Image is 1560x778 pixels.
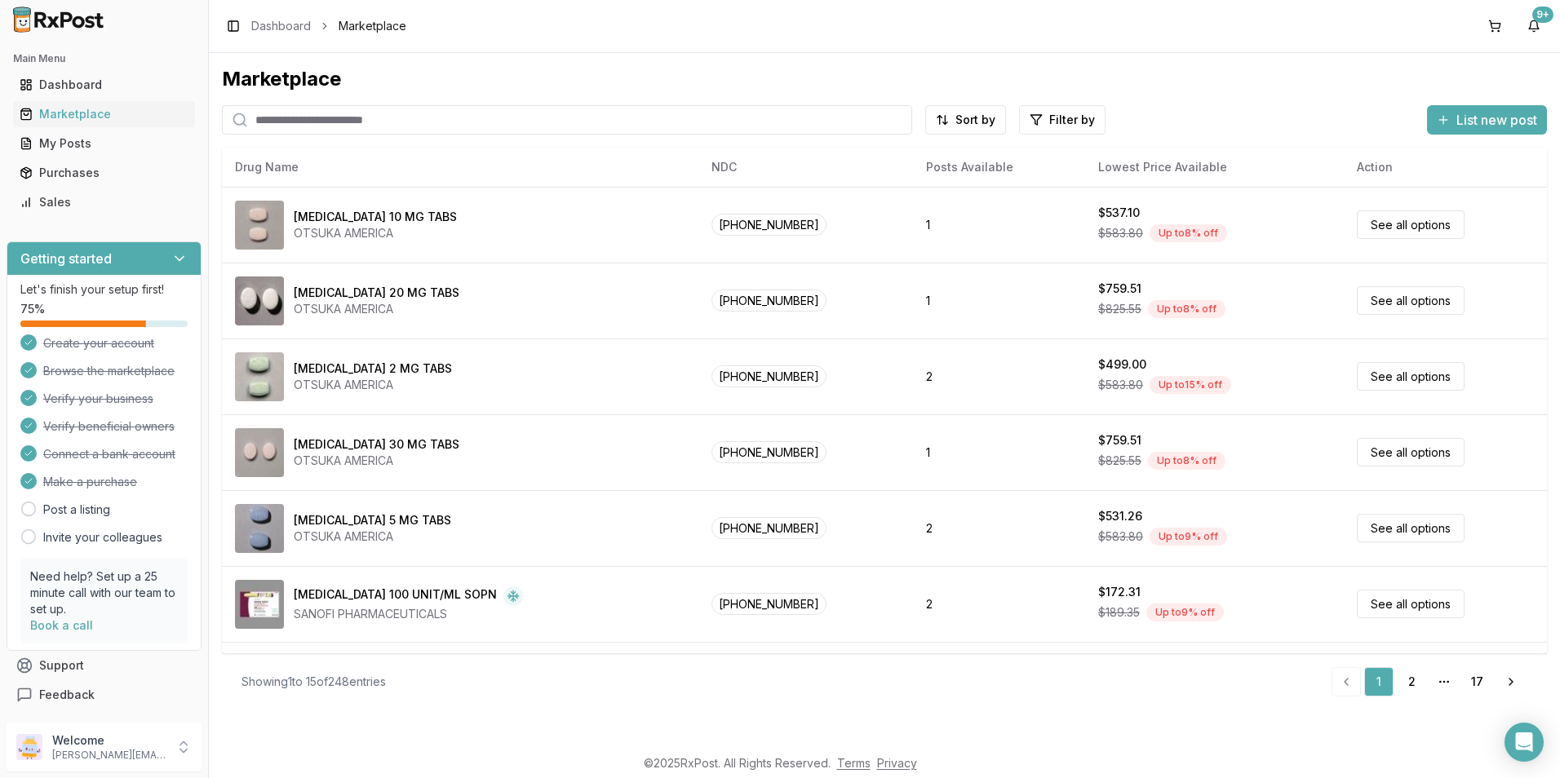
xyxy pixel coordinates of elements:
[235,428,284,477] img: Abilify 30 MG TABS
[7,72,202,98] button: Dashboard
[7,130,202,157] button: My Posts
[7,651,202,680] button: Support
[235,201,284,250] img: Abilify 10 MG TABS
[1146,603,1224,621] div: Up to 9 % off
[1085,148,1344,187] th: Lowest Price Available
[913,490,1085,566] td: 2
[235,276,284,325] img: Abilify 20 MG TABS
[711,593,827,615] span: [PHONE_NUMBER]
[1332,667,1527,696] nav: pagination
[43,446,175,462] span: Connect a bank account
[20,281,188,298] p: Let's finish your setup first!
[20,165,188,181] div: Purchases
[7,189,202,215] button: Sales
[913,263,1085,338] td: 1
[1150,528,1227,546] div: Up to 9 % off
[13,52,195,65] h2: Main Menu
[1364,667,1394,696] a: 1
[20,106,188,122] div: Marketplace
[1098,356,1146,373] div: $499.00
[877,756,917,770] a: Privacy
[1148,300,1225,318] div: Up to 8 % off
[20,194,188,210] div: Sales
[913,148,1085,187] th: Posts Available
[1098,281,1141,297] div: $759.51
[7,160,202,186] button: Purchases
[1357,362,1465,391] a: See all options
[294,285,459,301] div: [MEDICAL_DATA] 20 MG TABS
[1098,301,1141,317] span: $825.55
[711,365,827,387] span: [PHONE_NUMBER]
[43,474,137,490] span: Make a purchase
[294,453,459,469] div: OTSUKA AMERICA
[52,732,166,749] p: Welcome
[43,529,162,546] a: Invite your colleagues
[294,209,457,225] div: [MEDICAL_DATA] 10 MG TABS
[13,129,195,158] a: My Posts
[1019,105,1106,135] button: Filter by
[294,606,523,622] div: SANOFI PHARMACEUTICALS
[913,566,1085,642] td: 2
[711,441,827,463] span: [PHONE_NUMBER]
[13,188,195,217] a: Sales
[698,148,913,187] th: NDC
[1427,105,1547,135] button: List new post
[1098,432,1141,449] div: $759.51
[913,642,1085,718] td: 4
[1397,667,1426,696] a: 2
[294,301,459,317] div: OTSUKA AMERICA
[294,436,459,453] div: [MEDICAL_DATA] 30 MG TABS
[711,517,827,539] span: [PHONE_NUMBER]
[1098,584,1141,600] div: $172.31
[43,335,154,351] span: Create your account
[39,687,95,703] span: Feedback
[1150,224,1227,242] div: Up to 8 % off
[30,568,178,617] p: Need help? Set up a 25 minute call with our team to set up.
[235,352,284,401] img: Abilify 2 MG TABS
[1098,205,1140,221] div: $537.10
[1150,376,1231,394] div: Up to 15 % off
[711,214,827,236] span: [PHONE_NUMBER]
[1357,286,1465,315] a: See all options
[242,674,386,690] div: Showing 1 to 15 of 248 entries
[20,135,188,152] div: My Posts
[837,756,871,770] a: Terms
[1049,112,1095,128] span: Filter by
[711,290,827,312] span: [PHONE_NUMBER]
[20,301,45,317] span: 75 %
[913,187,1085,263] td: 1
[1357,590,1465,618] a: See all options
[1521,13,1547,39] button: 9+
[30,618,93,632] a: Book a call
[1357,438,1465,466] a: See all options
[1098,604,1140,621] span: $189.35
[913,338,1085,414] td: 2
[955,112,995,128] span: Sort by
[43,391,153,407] span: Verify your business
[251,18,311,34] a: Dashboard
[13,99,195,129] a: Marketplace
[1344,148,1547,187] th: Action
[1098,453,1141,469] span: $825.55
[251,18,406,34] nav: breadcrumb
[13,158,195,188] a: Purchases
[1456,110,1537,130] span: List new post
[52,749,166,762] p: [PERSON_NAME][EMAIL_ADDRESS][DOMAIN_NAME]
[43,418,175,435] span: Verify beneficial owners
[235,580,284,629] img: Admelog SoloStar 100 UNIT/ML SOPN
[235,504,284,553] img: Abilify 5 MG TABS
[1462,667,1491,696] a: 17
[1505,723,1544,762] div: Open Intercom Messenger
[294,377,452,393] div: OTSUKA AMERICA
[16,734,42,760] img: User avatar
[1098,508,1142,524] div: $531.26
[1098,528,1143,545] span: $583.80
[913,414,1085,490] td: 1
[43,363,175,379] span: Browse the marketplace
[1098,377,1143,393] span: $583.80
[294,586,497,606] div: [MEDICAL_DATA] 100 UNIT/ML SOPN
[294,360,452,377] div: [MEDICAL_DATA] 2 MG TABS
[1532,7,1553,23] div: 9+
[7,7,111,33] img: RxPost Logo
[339,18,406,34] span: Marketplace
